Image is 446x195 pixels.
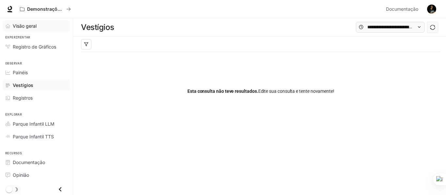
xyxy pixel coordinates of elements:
[3,157,70,168] a: Documentação
[258,89,334,94] font: Edite sua consulta e tente novamente!
[13,121,55,127] font: Parque Infantil LLM
[27,6,100,12] font: Demonstrações de IA no mundo
[3,67,70,78] a: Painéis
[13,82,33,88] font: Vestígios
[3,92,70,104] a: Registros
[5,151,22,155] font: Recursos
[13,134,54,139] font: Parque Infantil TTS
[13,95,33,101] font: Registros
[3,20,70,32] a: Visão geral
[3,131,70,142] a: Parque Infantil TTS
[5,112,22,117] font: Explorar
[5,61,22,65] font: Observar
[13,44,56,49] font: Registro de Gráficos
[13,172,29,178] font: Opinião
[5,35,30,39] font: Experimentar
[3,169,70,181] a: Opinião
[13,160,45,165] font: Documentação
[187,89,258,94] font: Esta consulta não teve resultados.
[13,70,28,75] font: Painéis
[3,41,70,52] a: Registro de Gráficos
[6,186,12,193] span: Alternar modo escuro
[81,22,114,32] font: Vestígios
[430,25,435,30] span: sincronizar
[3,79,70,91] a: Vestígios
[3,118,70,130] a: Parque Infantil LLM
[17,3,74,16] button: Todos os espaços de trabalho
[425,3,438,16] button: Avatar do usuário
[386,6,418,12] font: Documentação
[383,3,422,16] a: Documentação
[13,23,37,29] font: Visão geral
[427,5,436,14] img: Avatar do usuário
